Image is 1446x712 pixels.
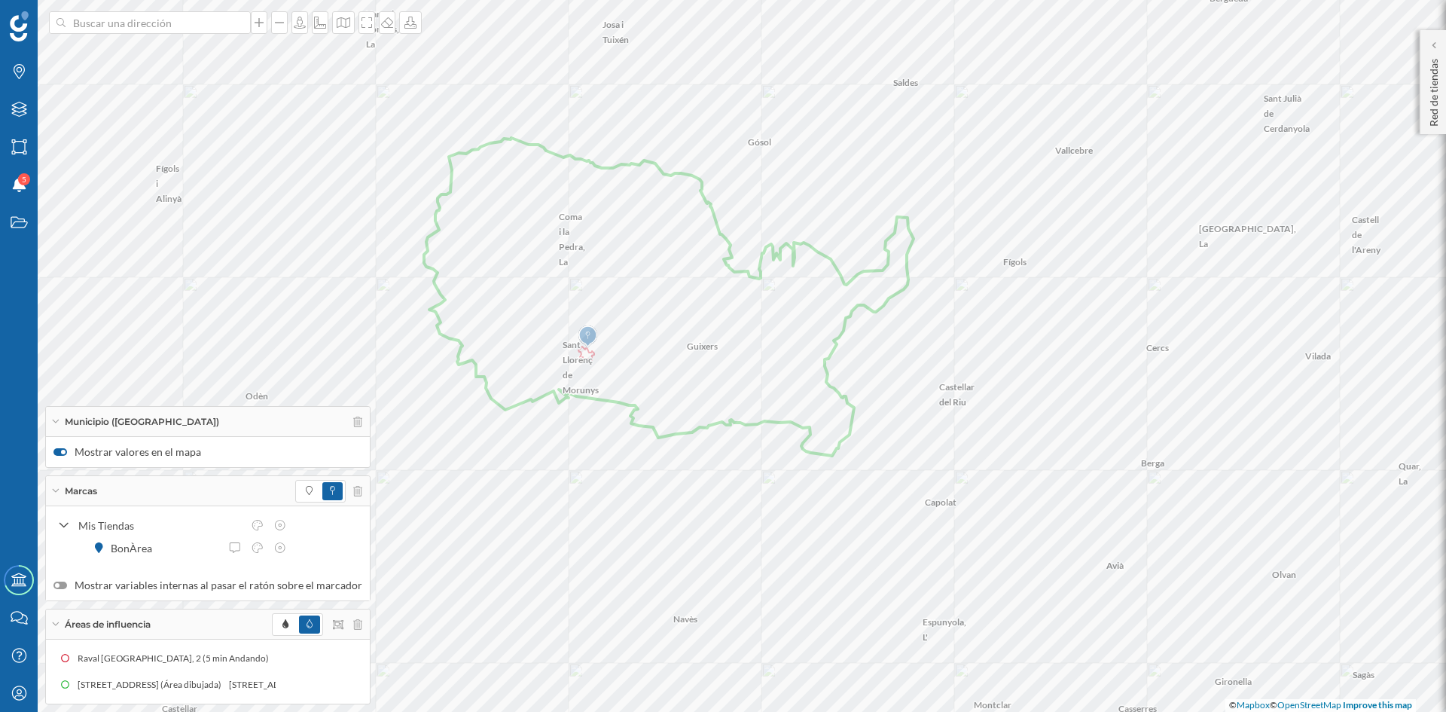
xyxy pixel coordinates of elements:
img: Geoblink Logo [10,11,29,41]
div: Raval [GEOGRAPHIC_DATA], 2 (5 min Andando) [78,651,276,666]
div: [STREET_ADDRESS] (Área dibujada) [217,677,368,692]
div: Mis Tiendas [78,518,243,533]
div: [STREET_ADDRESS] (Área dibujada) [66,677,217,692]
a: OpenStreetMap [1277,699,1341,710]
div: BonÀrea [111,540,160,556]
span: Marcas [65,484,97,498]
label: Mostrar variables internas al pasar el ratón sobre el marcador [53,578,362,593]
p: Red de tiendas [1426,53,1441,127]
span: Áreas de influencia [65,618,151,631]
div: © © [1225,699,1416,712]
a: Mapbox [1237,699,1270,710]
span: Municipio ([GEOGRAPHIC_DATA]) [65,415,219,429]
label: Mostrar valores en el mapa [53,445,362,460]
a: Improve this map [1343,699,1412,710]
span: 5 [22,172,26,187]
